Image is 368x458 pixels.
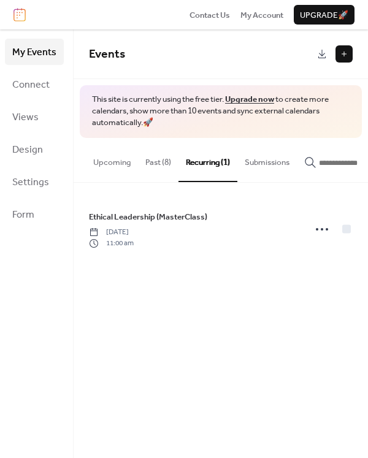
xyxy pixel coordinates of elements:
span: Settings [12,173,49,192]
button: Upgrade🚀 [294,5,355,25]
span: [DATE] [89,227,134,238]
span: Design [12,140,43,159]
a: Views [5,104,64,130]
img: logo [13,8,26,21]
a: Settings [5,169,64,195]
span: Form [12,205,34,224]
span: 11:00 am [89,238,134,249]
a: My Events [5,39,64,65]
button: Past (8) [138,138,178,181]
span: Ethical Leadership (MasterClass) [89,211,207,223]
a: Ethical Leadership (MasterClass) [89,210,207,224]
a: Upgrade now [225,91,274,107]
span: Views [12,108,39,127]
a: Form [5,201,64,227]
span: This site is currently using the free tier. to create more calendars, show more than 10 events an... [92,94,350,129]
span: Connect [12,75,50,94]
button: Recurring (1) [178,138,237,182]
span: My Events [12,43,56,62]
button: Submissions [237,138,297,181]
button: Upcoming [86,138,138,181]
a: Contact Us [190,9,230,21]
span: Upgrade 🚀 [300,9,348,21]
a: My Account [240,9,283,21]
span: Events [89,43,125,66]
a: Design [5,136,64,162]
a: Connect [5,71,64,97]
